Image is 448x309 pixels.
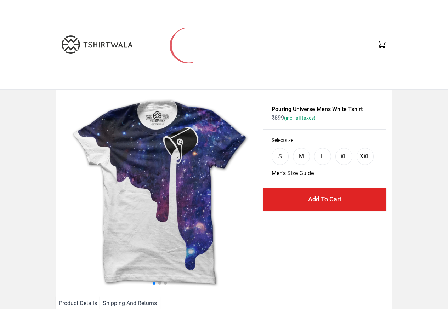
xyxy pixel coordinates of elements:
button: Men's Size Guide [272,169,314,178]
button: Add To Cart [263,188,386,211]
h1: Pouring Universe Mens White Tshirt [272,105,378,114]
div: S [278,152,282,161]
h3: Select size [272,137,378,144]
span: (incl. all taxes) [284,115,316,121]
span: ₹ 899 [272,114,316,121]
div: XXL [360,152,370,161]
div: M [299,152,304,161]
div: L [321,152,324,161]
div: XL [340,152,347,161]
img: galaxy.jpg [62,95,257,291]
img: TW-LOGO-400-104.png [62,35,132,54]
